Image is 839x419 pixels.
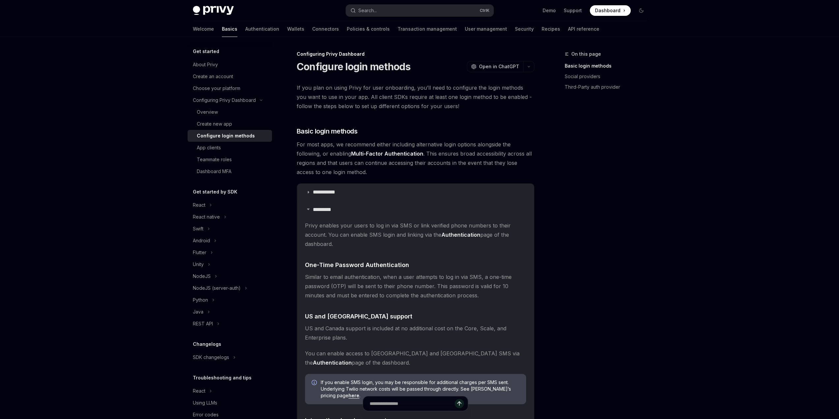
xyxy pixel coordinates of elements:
[515,21,534,37] a: Security
[193,249,206,256] div: Flutter
[305,272,526,300] span: Similar to email authentication, when a user attempts to log in via SMS, a one-time password (OTP...
[188,71,272,82] a: Create an account
[193,353,229,361] div: SDK changelogs
[313,359,352,366] strong: Authentication
[188,118,272,130] a: Create new app
[565,61,652,71] a: Basic login methods
[351,150,423,157] a: Multi-Factor Authentication
[590,5,631,16] a: Dashboard
[193,213,220,221] div: React native
[197,144,221,152] div: App clients
[193,201,205,209] div: React
[193,284,241,292] div: NodeJS (server-auth)
[479,63,519,70] span: Open in ChatGPT
[571,50,601,58] span: On this page
[467,61,523,72] button: Open in ChatGPT
[297,61,411,73] h1: Configure login methods
[193,96,256,104] div: Configuring Privy Dashboard
[565,71,652,82] a: Social providers
[441,231,480,238] strong: Authentication
[595,7,620,14] span: Dashboard
[193,188,237,196] h5: Get started by SDK
[305,221,526,249] span: Privy enables your users to log in via SMS or link verified phone numbers to their account. You c...
[287,21,304,37] a: Wallets
[193,320,213,328] div: REST API
[480,8,490,13] span: Ctrl K
[197,108,218,116] div: Overview
[222,21,237,37] a: Basics
[193,296,208,304] div: Python
[193,225,203,233] div: Swift
[193,399,217,407] div: Using LLMs
[193,260,204,268] div: Unity
[188,397,272,409] a: Using LLMs
[321,379,520,399] span: If you enable SMS login, you may be responsible for additional charges per SMS sent. Underlying T...
[188,106,272,118] a: Overview
[197,132,255,140] div: Configure login methods
[193,73,233,80] div: Create an account
[564,7,582,14] a: Support
[305,324,526,342] span: US and Canada support is included at no additional cost on the Core, Scale, and Enterprise plans.
[188,130,272,142] a: Configure login methods
[188,59,272,71] a: About Privy
[542,21,560,37] a: Recipes
[297,140,534,177] span: For most apps, we recommend either including alternative login options alongside the following, o...
[305,260,409,269] span: One-Time Password Authentication
[193,84,240,92] div: Choose your platform
[193,237,210,245] div: Android
[312,380,318,386] svg: Info
[193,61,218,69] div: About Privy
[465,21,507,37] a: User management
[568,21,599,37] a: API reference
[197,120,232,128] div: Create new app
[348,393,359,399] a: here
[455,399,464,408] button: Send message
[312,21,339,37] a: Connectors
[193,308,203,316] div: Java
[297,127,358,136] span: Basic login methods
[188,165,272,177] a: Dashboard MFA
[346,5,494,16] button: Search...CtrlK
[193,21,214,37] a: Welcome
[193,411,219,419] div: Error codes
[188,142,272,154] a: App clients
[193,272,211,280] div: NodeJS
[297,83,534,111] span: If you plan on using Privy for user onboarding, you’ll need to configure the login methods you wa...
[305,312,412,321] span: US and [GEOGRAPHIC_DATA] support
[188,82,272,94] a: Choose your platform
[636,5,646,16] button: Toggle dark mode
[358,7,377,15] div: Search...
[245,21,279,37] a: Authentication
[565,82,652,92] a: Third-Party auth provider
[297,51,534,57] div: Configuring Privy Dashboard
[543,7,556,14] a: Demo
[193,47,219,55] h5: Get started
[305,349,526,367] span: You can enable access to [GEOGRAPHIC_DATA] and [GEOGRAPHIC_DATA] SMS via the page of the dashboard.
[193,340,221,348] h5: Changelogs
[193,387,205,395] div: React
[188,154,272,165] a: Teammate roles
[197,156,232,164] div: Teammate roles
[193,6,234,15] img: dark logo
[347,21,390,37] a: Policies & controls
[197,167,231,175] div: Dashboard MFA
[193,374,252,382] h5: Troubleshooting and tips
[398,21,457,37] a: Transaction management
